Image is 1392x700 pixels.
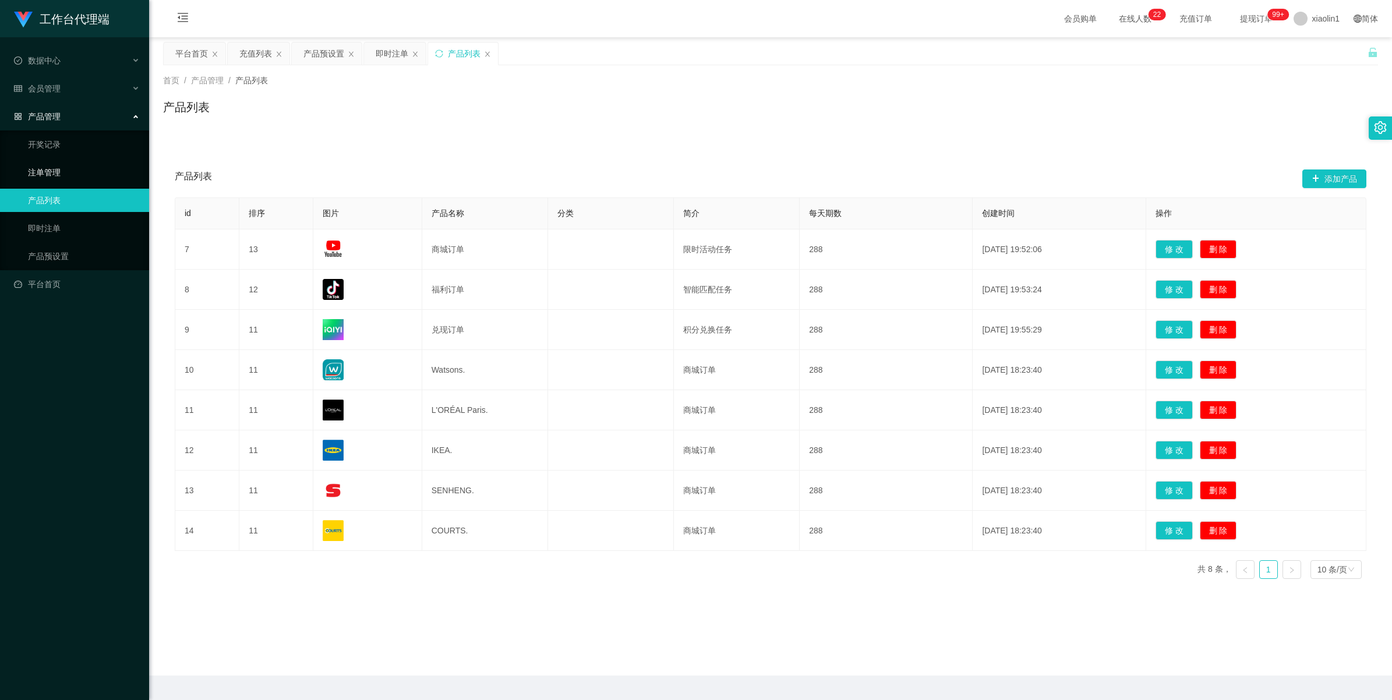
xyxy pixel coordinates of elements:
[800,390,973,430] td: 288
[422,350,548,390] td: Watsons.
[14,273,140,296] a: 图标: dashboard平台首页
[1317,561,1347,578] div: 10 条/页
[1156,521,1193,540] button: 修 改
[1149,9,1165,20] sup: 22
[1200,481,1237,500] button: 删 除
[28,133,140,156] a: 开奖记录
[1156,360,1193,379] button: 修 改
[422,270,548,310] td: 福利订单
[14,56,22,65] i: 图标: check-circle-o
[973,310,1146,350] td: [DATE] 19:55:29
[239,390,313,430] td: 11
[1283,560,1301,579] li: 下一页
[1113,15,1157,23] span: 在线人数
[412,51,419,58] i: 图标: close
[1200,401,1237,419] button: 删 除
[175,169,212,188] span: 产品列表
[323,520,344,541] img: 68176f9e1526a.png
[1260,561,1277,578] a: 1
[674,270,800,310] td: 智能匹配任务
[422,471,548,511] td: SENHENG.
[1200,441,1237,459] button: 删 除
[28,245,140,268] a: 产品预设置
[348,51,355,58] i: 图标: close
[323,239,344,260] img: 68a482f25dc63.jpg
[809,208,842,218] span: 每天期数
[175,390,239,430] td: 11
[674,430,800,471] td: 商城订单
[323,440,344,461] img: 68176ef633d27.png
[1234,15,1278,23] span: 提现订单
[1156,481,1193,500] button: 修 改
[674,229,800,270] td: 限时活动任务
[40,1,109,38] h1: 工作台代理端
[323,319,344,340] img: 68a4832a773e8.png
[1236,560,1255,579] li: 上一页
[973,270,1146,310] td: [DATE] 19:53:24
[228,76,231,85] span: /
[1200,360,1237,379] button: 删 除
[800,511,973,551] td: 288
[422,390,548,430] td: L'ORÉAL Paris.
[239,471,313,511] td: 11
[14,14,109,23] a: 工作台代理端
[448,43,481,65] div: 产品列表
[674,511,800,551] td: 商城订单
[1156,280,1193,299] button: 修 改
[14,84,22,93] i: 图标: table
[175,350,239,390] td: 10
[800,471,973,511] td: 288
[1200,521,1237,540] button: 删 除
[1348,566,1355,574] i: 图标: down
[239,310,313,350] td: 11
[800,350,973,390] td: 288
[28,161,140,184] a: 注单管理
[674,390,800,430] td: 商城订单
[674,350,800,390] td: 商城订单
[175,43,208,65] div: 平台首页
[1288,567,1295,574] i: 图标: right
[239,511,313,551] td: 11
[323,359,344,380] img: 68176a989e162.jpg
[184,76,186,85] span: /
[1242,567,1249,574] i: 图标: left
[163,98,210,116] h1: 产品列表
[239,229,313,270] td: 13
[163,76,179,85] span: 首页
[422,430,548,471] td: IKEA.
[1259,560,1278,579] li: 1
[683,208,699,218] span: 简介
[323,208,339,218] span: 图片
[239,430,313,471] td: 11
[1302,169,1366,188] button: 图标: plus添加产品
[674,471,800,511] td: 商城订单
[249,208,265,218] span: 排序
[1156,441,1193,459] button: 修 改
[175,471,239,511] td: 13
[175,229,239,270] td: 7
[275,51,282,58] i: 图标: close
[1156,320,1193,339] button: 修 改
[1200,240,1237,259] button: 删 除
[432,208,464,218] span: 产品名称
[973,390,1146,430] td: [DATE] 18:23:40
[973,229,1146,270] td: [DATE] 19:52:06
[211,51,218,58] i: 图标: close
[175,270,239,310] td: 8
[800,229,973,270] td: 288
[1156,240,1193,259] button: 修 改
[175,430,239,471] td: 12
[1153,9,1157,20] p: 2
[1267,9,1288,20] sup: 946
[973,511,1146,551] td: [DATE] 18:23:40
[376,43,408,65] div: 即时注单
[1157,9,1161,20] p: 2
[14,12,33,28] img: logo.9652507e.png
[163,1,203,38] i: 图标: menu-fold
[175,511,239,551] td: 14
[191,76,224,85] span: 产品管理
[973,350,1146,390] td: [DATE] 18:23:40
[14,112,22,121] i: 图标: appstore-o
[175,310,239,350] td: 9
[422,229,548,270] td: 商城订单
